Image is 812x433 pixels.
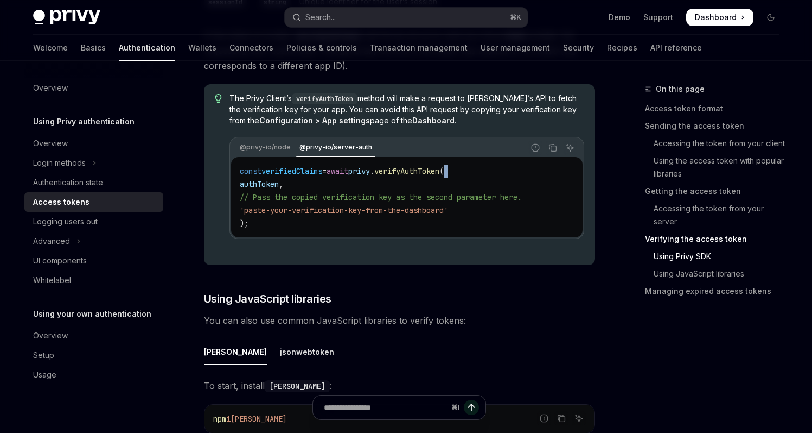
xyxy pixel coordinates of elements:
a: Access token format [645,100,788,117]
a: User management [481,35,550,61]
a: Managing expired access tokens [645,283,788,300]
div: jsonwebtoken [280,339,334,365]
span: verifyAuthToken [374,166,439,176]
strong: Configuration > App settings [259,116,370,125]
a: UI components [24,251,163,271]
div: Advanced [33,235,70,248]
code: [PERSON_NAME] [265,380,330,392]
button: Copy the contents from the code block [546,141,560,155]
a: Accessing the token from your client [645,135,788,152]
a: Getting the access token [645,183,788,200]
a: Logging users out [24,212,163,231]
a: Basics [81,35,106,61]
input: Ask a question... [324,396,447,419]
a: Welcome [33,35,68,61]
a: Setup [24,346,163,365]
a: Authentication [119,35,175,61]
a: Overview [24,326,163,346]
a: Demo [609,12,630,23]
div: Overview [33,81,68,95]
span: You can also use common JavaScript libraries to verify tokens: [204,313,595,328]
button: Ask AI [563,141,577,155]
a: Dashboard [686,9,753,26]
span: const [240,166,261,176]
span: authToken [240,179,279,189]
a: Overview [24,134,163,153]
a: Authentication state [24,173,163,192]
div: Logging users out [33,215,98,228]
div: Login methods [33,156,86,170]
a: Overview [24,78,163,98]
a: Using JavaScript libraries [645,265,788,283]
a: Sending the access token [645,117,788,135]
code: verifyAuthToken [292,93,357,104]
a: Usage [24,365,163,385]
span: , [279,179,283,189]
div: Usage [33,368,56,381]
span: ); [240,218,248,228]
span: On this page [656,83,705,96]
h5: Using Privy authentication [33,115,135,128]
a: Transaction management [370,35,468,61]
button: Send message [464,400,479,415]
span: = [322,166,327,176]
span: . [370,166,374,176]
span: await [327,166,348,176]
a: Accessing the token from your server [645,200,788,230]
a: Security [563,35,594,61]
span: verifiedClaims [261,166,322,176]
a: Policies & controls [286,35,357,61]
a: Verifying the access token [645,230,788,248]
span: ( [439,166,444,176]
a: Whitelabel [24,271,163,290]
button: Toggle dark mode [762,9,779,26]
span: To start, install : [204,378,595,393]
span: ⌘ K [510,13,521,22]
div: Overview [33,137,68,150]
a: Connectors [229,35,273,61]
span: 'paste-your-verification-key-from-the-dashboard' [240,205,448,215]
span: Using JavaScript libraries [204,291,331,306]
span: // Pass the copied verification key as the second parameter here. [240,192,522,202]
span: Dashboard [695,12,737,23]
svg: Tip [215,94,222,104]
div: [PERSON_NAME] [204,339,267,365]
div: Search... [305,11,336,24]
a: API reference [650,35,702,61]
a: Support [643,12,673,23]
div: @privy-io/server-auth [296,141,375,154]
a: Recipes [607,35,637,61]
button: Toggle Login methods section [24,153,163,173]
a: Using the access token with popular libraries [645,152,788,183]
a: Access tokens [24,192,163,212]
div: UI components [33,254,87,267]
div: Whitelabel [33,274,71,287]
a: Wallets [188,35,216,61]
div: Setup [33,349,54,362]
div: Authentication state [33,176,103,189]
button: Toggle Advanced section [24,231,163,251]
span: The Privy Client’s method will make a request to [PERSON_NAME]’s API to fetch the verification ke... [229,93,584,126]
button: Report incorrect code [528,141,542,155]
div: Access tokens [33,196,89,209]
button: Open search [285,8,528,27]
img: dark logo [33,10,100,25]
div: Overview [33,329,68,342]
h5: Using your own authentication [33,308,151,321]
a: Using Privy SDK [645,248,788,265]
span: privy [348,166,370,176]
div: @privy-io/node [236,141,294,154]
a: Dashboard [412,116,455,125]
